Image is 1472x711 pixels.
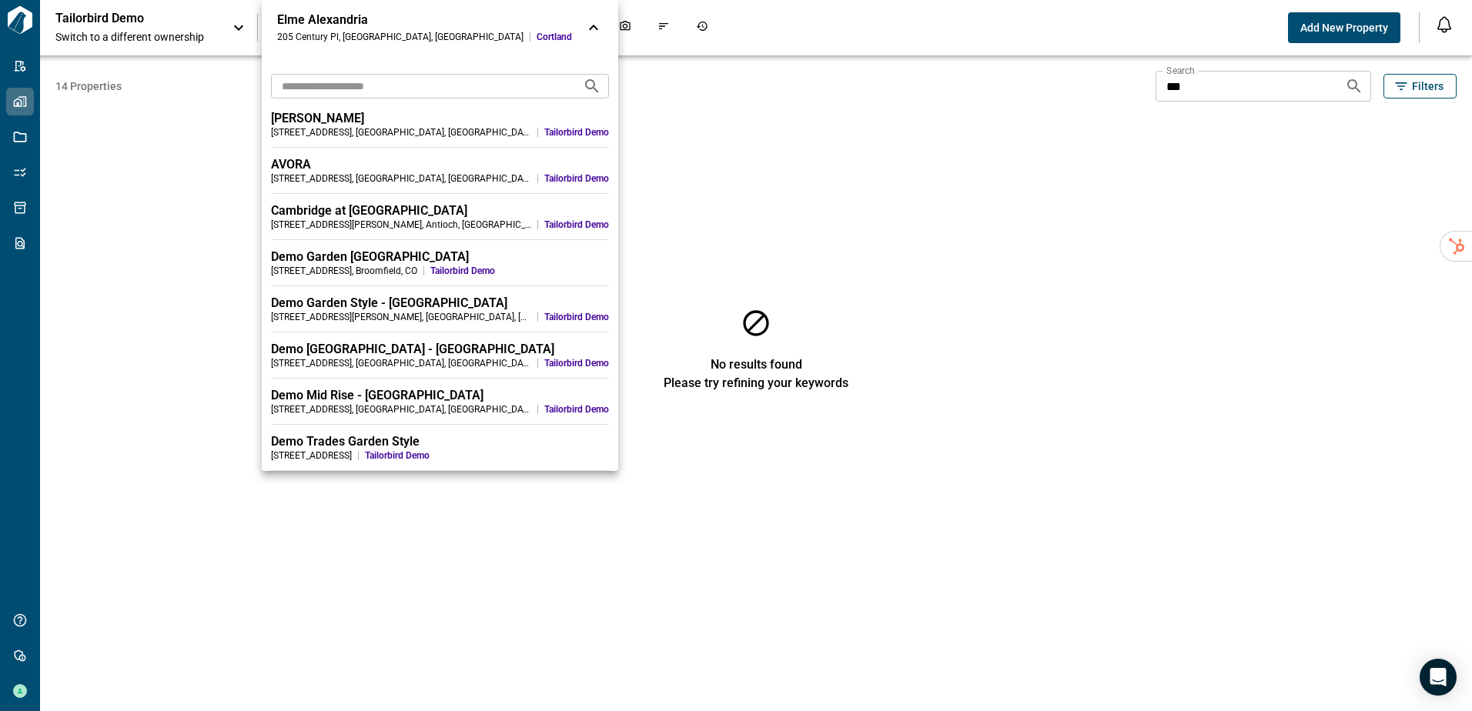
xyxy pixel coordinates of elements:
[271,388,609,403] div: Demo Mid Rise - [GEOGRAPHIC_DATA]
[271,434,609,449] div: Demo Trades Garden Style
[271,403,531,416] div: [STREET_ADDRESS] , [GEOGRAPHIC_DATA] , [GEOGRAPHIC_DATA]
[430,265,609,277] span: Tailorbird Demo
[1420,659,1457,696] div: Open Intercom Messenger
[537,31,572,43] span: Cortland
[544,311,609,323] span: Tailorbird Demo
[544,403,609,416] span: Tailorbird Demo
[271,172,531,185] div: [STREET_ADDRESS] , [GEOGRAPHIC_DATA] , [GEOGRAPHIC_DATA]
[271,219,531,231] div: [STREET_ADDRESS][PERSON_NAME] , Antioch , [GEOGRAPHIC_DATA]
[271,311,531,323] div: [STREET_ADDRESS][PERSON_NAME] , [GEOGRAPHIC_DATA] , [GEOGRAPHIC_DATA]
[277,31,524,43] div: 205 Century Pl , [GEOGRAPHIC_DATA] , [GEOGRAPHIC_DATA]
[271,357,531,369] div: [STREET_ADDRESS] , [GEOGRAPHIC_DATA] , [GEOGRAPHIC_DATA]
[277,12,572,28] div: Elme Alexandria
[271,111,609,126] div: [PERSON_NAME]
[271,126,531,139] div: [STREET_ADDRESS] , [GEOGRAPHIC_DATA] , [GEOGRAPHIC_DATA]
[271,342,609,357] div: Demo [GEOGRAPHIC_DATA] - [GEOGRAPHIC_DATA]
[271,265,417,277] div: [STREET_ADDRESS] , Broomfield , CO
[544,357,609,369] span: Tailorbird Demo
[577,71,607,102] button: Search projects
[544,126,609,139] span: Tailorbird Demo
[271,449,352,462] div: [STREET_ADDRESS]
[271,249,609,265] div: Demo Garden [GEOGRAPHIC_DATA]
[544,172,609,185] span: Tailorbird Demo
[271,203,609,219] div: Cambridge at [GEOGRAPHIC_DATA]
[271,295,609,311] div: Demo Garden Style - [GEOGRAPHIC_DATA]
[365,449,609,462] span: Tailorbird Demo
[271,157,609,172] div: AVORA
[544,219,609,231] span: Tailorbird Demo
